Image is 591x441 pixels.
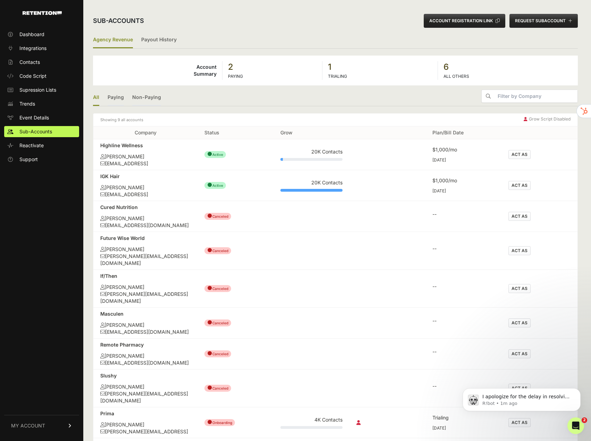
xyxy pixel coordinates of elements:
a: Payout History [141,32,177,48]
div: -- [432,211,495,218]
div: [PERSON_NAME] [100,352,191,359]
span: Canceled [204,350,231,357]
div: Plan Usage: 100% [280,189,343,192]
span: Code Script [19,73,47,80]
span: Canceled [204,385,231,392]
button: ACT AS [508,349,531,358]
button: ACT AS [508,284,531,293]
div: [DATE] [432,157,495,163]
a: Reactivate [4,140,79,151]
div: Future Wise World [100,235,191,242]
a: MY ACCOUNT [4,415,79,436]
div: [DATE] [432,188,495,194]
div: [PERSON_NAME][EMAIL_ADDRESS] [100,428,191,435]
iframe: Intercom live chat [567,417,584,434]
span: ● [207,350,212,357]
i: Collection script disabled [356,420,361,425]
div: $1,000/mo [432,146,495,153]
div: [EMAIL_ADDRESS] [100,160,191,167]
button: ACT AS [508,318,531,327]
small: Showing 9 all accounts [100,116,143,123]
div: Prima [100,410,191,417]
span: ● [207,418,212,425]
div: Masculen [100,310,191,317]
p: Message from R!bot, sent 1m ago [30,27,120,33]
span: ● [207,384,212,391]
div: -- [432,283,495,290]
span: Support [19,156,38,163]
span: Reactivate [19,142,44,149]
div: [PERSON_NAME] [100,215,191,222]
a: Contacts [4,57,79,68]
button: ACT AS [508,246,531,255]
div: 20K Contacts [280,148,343,155]
button: ACCOUNT REGISTRATION LINK [424,14,505,28]
label: Agency Revenue [93,32,133,48]
span: Event Details [19,114,49,121]
img: Retention.com [23,11,62,15]
label: TRIALING [328,74,347,79]
div: IGK Hair [100,173,191,180]
span: ● [207,150,212,157]
a: Dashboard [4,29,79,40]
div: If/Then [100,273,191,280]
strong: 6 [444,61,572,73]
label: PAYING [228,74,243,79]
div: [PERSON_NAME][EMAIL_ADDRESS][DOMAIN_NAME] [100,291,191,305]
div: Highline Wellness [100,142,191,149]
div: [PERSON_NAME][EMAIL_ADDRESS][DOMAIN_NAME] [100,253,191,267]
div: Cured Nutrition [100,204,191,211]
div: -- [432,348,495,355]
span: Canceled [204,319,231,326]
div: Plan Usage: 4% [280,158,343,161]
span: MY ACCOUNT [11,422,45,429]
div: [PERSON_NAME] [100,153,191,160]
span: Canceled [204,213,231,220]
button: ACT AS [508,418,531,427]
a: Integrations [4,43,79,54]
span: Canceled [204,247,231,254]
strong: 2 [228,61,316,73]
button: REQUEST SUBACCOUNT [509,14,578,28]
div: [EMAIL_ADDRESS] [100,191,191,198]
div: [PERSON_NAME] [100,184,191,191]
a: Support [4,154,79,165]
a: Event Details [4,112,79,123]
div: [EMAIL_ADDRESS][DOMAIN_NAME] [100,222,191,229]
button: ACT AS [508,181,531,190]
th: Plan/Bill Date [425,126,501,139]
span: Active [204,151,226,158]
button: ACT AS [508,150,531,159]
div: [PERSON_NAME] [100,284,191,291]
div: 4K Contacts [280,416,343,423]
div: [PERSON_NAME] [100,246,191,253]
th: Grow [273,126,349,139]
div: [PERSON_NAME] [100,383,191,390]
span: 2 [582,417,587,423]
span: ● [207,319,212,326]
span: ● [207,284,212,291]
div: Grow Script Disabled [524,116,571,123]
span: Canceled [204,285,231,292]
strong: 1 [328,61,432,73]
div: [EMAIL_ADDRESS][DOMAIN_NAME] [100,359,191,366]
input: Filter by Company [495,90,577,102]
a: Trends [4,98,79,109]
a: Paying [108,90,124,106]
span: ● [207,247,212,253]
div: Plan Usage: 0% [280,426,343,429]
div: [EMAIL_ADDRESS][DOMAIN_NAME] [100,328,191,335]
label: ALL OTHERS [444,74,469,79]
span: Integrations [19,45,47,52]
div: $1,000/mo [432,177,495,184]
span: Sub-Accounts [19,128,52,135]
span: I apologize for the delay in resolving your Prima integration issue and understand the urgency to... [30,20,119,74]
div: Remote Pharmacy [100,341,191,348]
div: -- [432,245,495,252]
span: Trends [19,100,35,107]
button: ACT AS [508,212,531,221]
h2: Sub-accounts [93,16,144,26]
a: Non-Paying [132,90,161,106]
